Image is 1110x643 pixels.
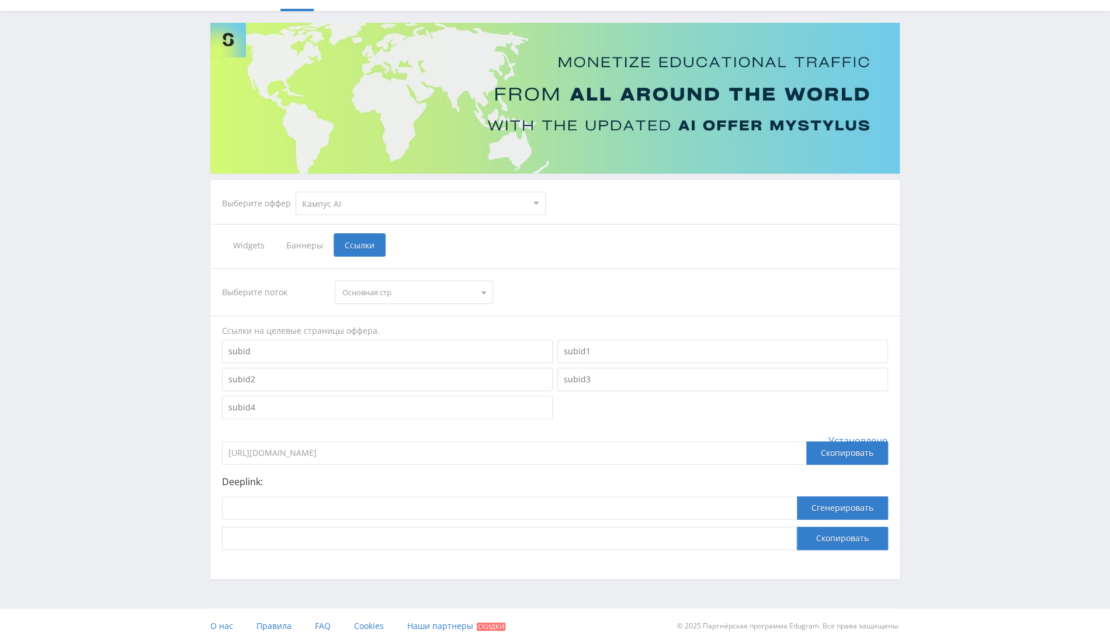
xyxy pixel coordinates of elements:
[557,340,888,363] input: subid1
[210,23,900,174] img: Banner
[210,620,233,631] span: О нас
[557,368,888,391] input: subid3
[334,233,386,257] span: Ссылки
[222,325,888,337] div: Ссылки на целевые страницы оффера.
[797,496,888,520] button: Сгенерировать
[222,368,553,391] input: subid2
[342,281,474,303] span: Основная стр
[222,476,888,487] p: Deeplink:
[354,620,384,631] span: Cookies
[407,620,473,631] span: Наши партнеры
[222,281,324,304] div: Выберите поток
[222,233,275,257] span: Widgets
[275,233,334,257] span: Баннеры
[222,396,553,419] input: subid4
[477,623,505,631] span: Скидки
[828,435,888,446] span: Установлено
[256,620,292,631] span: Правила
[222,199,296,208] div: Выберите оффер
[315,620,331,631] span: FAQ
[806,441,888,465] div: Скопировать
[222,340,553,363] input: subid
[797,527,888,550] button: Скопировать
